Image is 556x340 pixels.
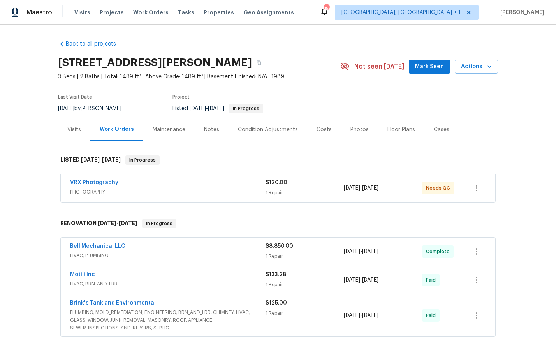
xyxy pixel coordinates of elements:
span: [DATE] [344,185,360,191]
div: Cases [434,126,449,134]
div: by [PERSON_NAME] [58,104,131,113]
span: - [344,276,378,284]
span: $133.28 [266,272,286,277]
div: RENOVATION [DATE]-[DATE]In Progress [58,211,498,236]
span: Needs QC [426,184,453,192]
div: 15 [324,5,329,12]
div: Floor Plans [387,126,415,134]
span: Visits [74,9,90,16]
div: Notes [204,126,219,134]
span: - [344,248,378,255]
span: Project [172,95,190,99]
div: 1 Repair [266,281,344,289]
span: $120.00 [266,180,287,185]
span: [DATE] [344,313,360,318]
span: $125.00 [266,300,287,306]
div: 1 Repair [266,189,344,197]
span: In Progress [126,156,159,164]
span: [DATE] [58,106,74,111]
span: Geo Assignments [243,9,294,16]
span: In Progress [230,106,262,111]
span: Actions [461,62,492,72]
span: [DATE] [344,277,360,283]
span: In Progress [143,220,176,227]
span: Mark Seen [415,62,444,72]
span: [DATE] [208,106,224,111]
span: [GEOGRAPHIC_DATA], [GEOGRAPHIC_DATA] + 1 [341,9,461,16]
span: Properties [204,9,234,16]
a: Back to all projects [58,40,133,48]
a: Motili Inc [70,272,95,277]
span: [DATE] [190,106,206,111]
div: 1 Repair [266,252,344,260]
span: - [344,312,378,319]
span: Paid [426,276,439,284]
div: Visits [67,126,81,134]
div: LISTED [DATE]-[DATE]In Progress [58,148,498,173]
div: 1 Repair [266,309,344,317]
button: Mark Seen [409,60,450,74]
span: [DATE] [362,313,378,318]
span: [DATE] [98,220,116,226]
div: Costs [317,126,332,134]
span: [DATE] [119,220,137,226]
h6: LISTED [60,155,121,165]
button: Actions [455,60,498,74]
a: Brink's Tank and Environmental [70,300,156,306]
div: Condition Adjustments [238,126,298,134]
span: [PERSON_NAME] [497,9,544,16]
a: Bell Mechanical LLC [70,243,125,249]
a: VRX Photography [70,180,118,185]
h2: [STREET_ADDRESS][PERSON_NAME] [58,59,252,67]
span: PLUMBING, MOLD_REMEDIATION, ENGINEERING, BRN_AND_LRR, CHIMNEY, HVAC, GLASS_WINDOW, JUNK_REMOVAL, ... [70,308,266,332]
span: $8,850.00 [266,243,293,249]
span: Not seen [DATE] [354,63,404,70]
span: [DATE] [362,249,378,254]
div: Maintenance [153,126,185,134]
span: - [344,184,378,192]
span: Paid [426,312,439,319]
div: Work Orders [100,125,134,133]
span: - [190,106,224,111]
div: Photos [350,126,369,134]
span: - [98,220,137,226]
span: [DATE] [344,249,360,254]
span: HVAC, PLUMBING [70,252,266,259]
span: Work Orders [133,9,169,16]
span: Listed [172,106,263,111]
button: Copy Address [252,56,266,70]
span: - [81,157,121,162]
h6: RENOVATION [60,219,137,228]
span: Projects [100,9,124,16]
span: HVAC, BRN_AND_LRR [70,280,266,288]
span: [DATE] [362,185,378,191]
span: [DATE] [81,157,100,162]
span: Last Visit Date [58,95,92,99]
span: Maestro [26,9,52,16]
span: [DATE] [362,277,378,283]
span: PHOTOGRAPHY [70,188,266,196]
span: [DATE] [102,157,121,162]
span: 3 Beds | 2 Baths | Total: 1489 ft² | Above Grade: 1489 ft² | Basement Finished: N/A | 1989 [58,73,340,81]
span: Tasks [178,10,194,15]
span: Complete [426,248,453,255]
